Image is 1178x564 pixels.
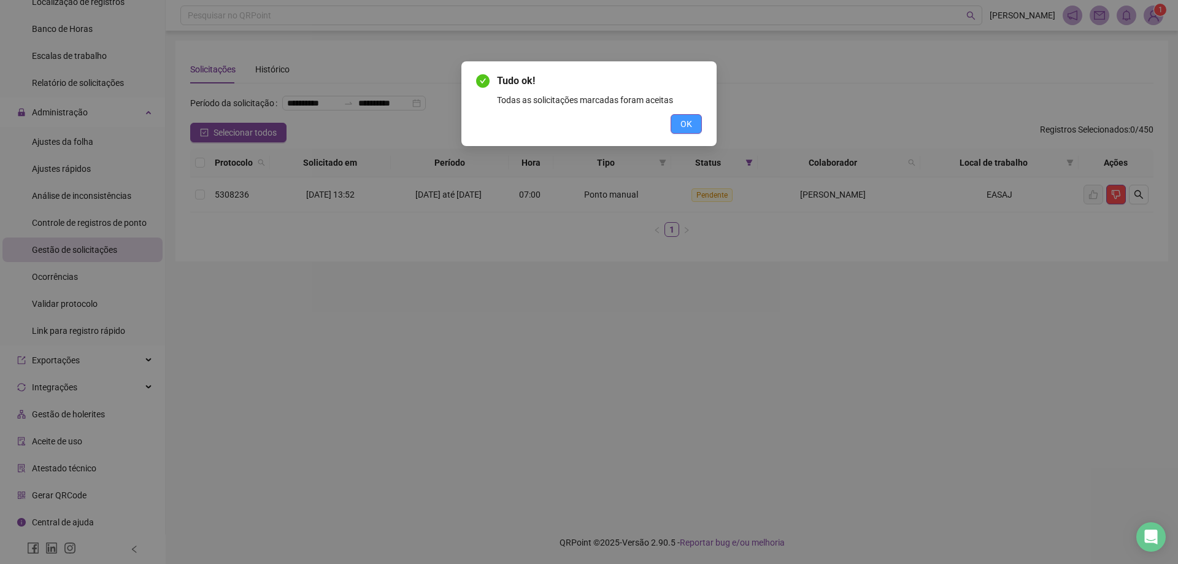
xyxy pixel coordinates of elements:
div: Open Intercom Messenger [1136,522,1166,552]
span: check-circle [476,74,490,88]
div: Todas as solicitações marcadas foram aceitas [497,93,702,107]
span: OK [680,117,692,131]
button: OK [671,114,702,134]
span: Tudo ok! [497,74,702,88]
